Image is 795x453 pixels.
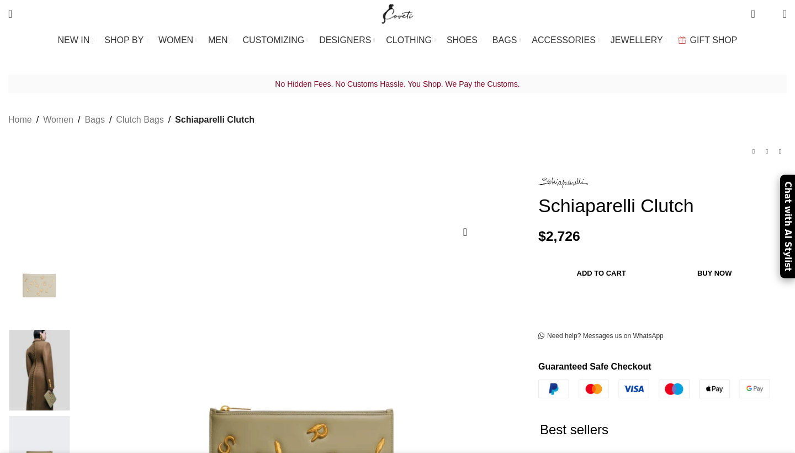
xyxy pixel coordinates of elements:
[8,113,32,127] a: Home
[208,29,231,51] a: MEN
[678,29,738,51] a: GIFT SHOP
[611,29,667,51] a: JEWELLERY
[319,35,371,45] span: DESIGNERS
[243,29,309,51] a: CUSTOMIZING
[773,145,787,159] a: Next product
[243,35,305,45] span: CUSTOMIZING
[158,35,193,45] span: WOMEN
[104,35,144,45] span: SHOP BY
[8,77,787,91] p: No Hidden Fees. No Customs Hassle. You Shop. We Pay the Customs.
[538,229,580,244] bdi: 2,726
[43,113,73,127] a: Women
[208,35,228,45] span: MEN
[3,3,18,25] a: Search
[745,3,760,25] a: 0
[175,113,255,127] span: Schiaparelli Clutch
[447,29,481,51] a: SHOES
[492,35,517,45] span: BAGS
[544,262,659,285] button: Add to cart
[492,29,521,51] a: BAGS
[3,29,792,51] div: Main navigation
[538,229,546,244] span: $
[538,362,651,371] strong: Guaranteed Safe Checkout
[84,113,104,127] a: Bags
[664,262,765,285] button: Buy now
[752,6,760,14] span: 0
[319,29,375,51] a: DESIGNERS
[104,29,147,51] a: SHOP BY
[116,113,163,127] a: Clutch Bags
[611,35,663,45] span: JEWELLERY
[690,35,738,45] span: GIFT SHOP
[386,35,432,45] span: CLOTHING
[551,294,732,295] iframe: Secure payment input frame
[158,29,197,51] a: WOMEN
[678,36,686,44] img: GiftBag
[538,177,588,188] img: Schiaparelli
[6,330,73,410] img: Schiaparelli bags
[532,35,596,45] span: ACCESSORIES
[447,35,478,45] span: SHOES
[58,35,90,45] span: NEW IN
[6,244,73,325] img: medFormat packshot PM149105 605 copie60126 nobg
[747,145,760,159] a: Previous product
[379,8,416,18] a: Site logo
[538,332,664,341] a: Need help? Messages us on WhatsApp
[538,194,787,217] h1: Schiaparelli Clutch
[766,11,774,19] span: 0
[764,3,775,25] div: My Wishlist
[538,380,770,398] img: guaranteed-safe-checkout-bordered.j
[8,113,255,127] nav: Breadcrumb
[386,29,436,51] a: CLOTHING
[58,29,94,51] a: NEW IN
[532,29,600,51] a: ACCESSORIES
